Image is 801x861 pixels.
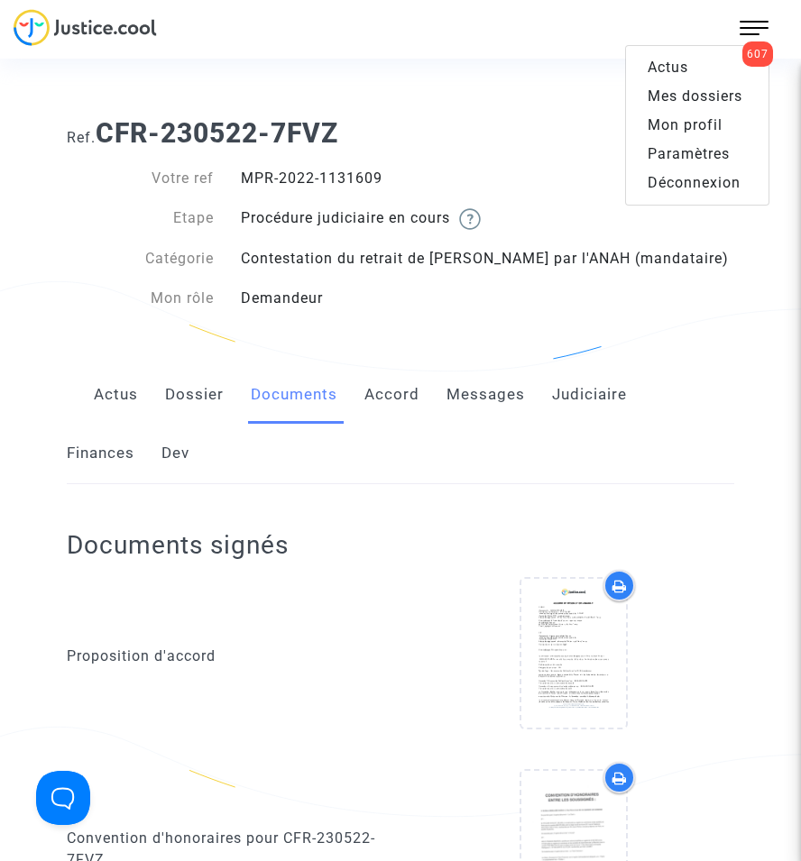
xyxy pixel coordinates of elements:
a: Dossier [165,365,224,425]
div: Votre ref [53,168,226,189]
span: Ref. [67,129,96,146]
img: menu.png [740,14,769,42]
img: help.svg [459,208,481,230]
iframe: Help Scout Beacon - Open [36,771,90,825]
div: MPR-2022-1131609 [227,168,748,189]
div: 607 [742,41,773,67]
div: Mon rôle [53,288,226,309]
a: Dev [161,424,189,483]
div: Proposition d'accord [67,646,387,667]
a: Mon profil [626,111,769,140]
a: Messages [447,365,525,425]
a: Déconnexion [626,169,769,197]
a: Judiciaire [552,365,627,425]
a: Finances [67,424,134,483]
img: jc-logo.svg [14,9,157,46]
a: Paramètres [626,140,769,169]
a: 607Actus [626,53,769,82]
div: Etape [53,207,226,230]
span: Actus [648,59,688,76]
a: Documents [251,365,337,425]
h2: Documents signés [67,529,289,561]
div: Contestation du retrait de [PERSON_NAME] par l'ANAH (mandataire) [227,248,748,270]
span: Mes dossiers [648,87,742,105]
div: Demandeur [227,288,748,309]
div: Catégorie [53,248,226,270]
b: CFR-230522-7FVZ [96,117,338,149]
a: Actus [94,365,138,425]
a: Mes dossiers [626,82,769,111]
div: Procédure judiciaire en cours [227,207,748,230]
a: Accord [364,365,419,425]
